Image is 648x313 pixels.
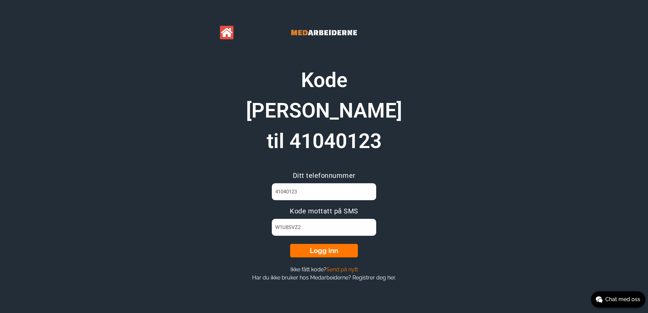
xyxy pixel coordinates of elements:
[605,295,640,304] span: Chat med oss
[288,266,360,273] button: Ikke fått kode?Send på nytt
[290,207,358,215] span: Kode mottatt på SMS
[293,171,356,180] span: Ditt telefonnummer
[326,266,358,273] span: Send på nytt
[591,291,645,308] button: Chat med oss
[290,244,358,257] button: Logg inn
[239,65,409,156] h1: Kode [PERSON_NAME] til 41040123
[273,20,375,45] img: Banner
[250,274,398,281] button: Har du ikke bruker hos Medarbeiderne? Registrer deg her.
